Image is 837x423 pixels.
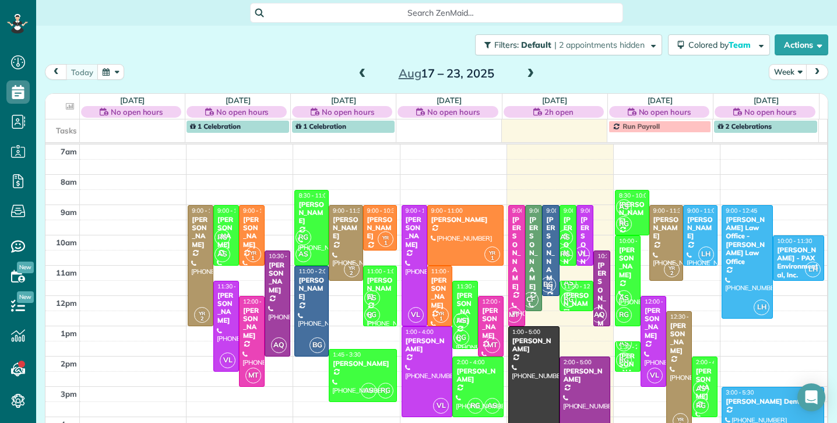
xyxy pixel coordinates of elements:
[806,64,828,80] button: next
[564,207,595,214] span: 9:00 - 11:00
[561,292,576,308] span: RG
[512,328,540,336] span: 1:00 - 5:00
[243,298,275,305] span: 12:00 - 3:00
[456,367,500,384] div: [PERSON_NAME]
[192,207,220,214] span: 9:00 - 1:00
[431,267,463,275] span: 11:00 - 1:00
[431,216,501,224] div: [PERSON_NAME]
[618,246,637,280] div: [PERSON_NAME]
[268,261,287,295] div: [PERSON_NAME]
[214,246,230,262] span: AS
[645,298,676,305] span: 12:00 - 3:00
[367,267,399,275] span: 11:00 - 1:00
[664,268,679,279] small: 2
[687,207,719,214] span: 9:00 - 11:00
[61,329,77,338] span: 1pm
[696,358,724,366] span: 2:00 - 4:00
[698,246,714,262] span: LH
[271,337,287,353] span: AQ
[668,34,770,55] button: Colored byTeam
[453,313,469,329] span: AS
[564,358,592,366] span: 2:00 - 5:00
[729,40,752,50] span: Team
[434,313,448,325] small: 1
[298,200,325,225] div: [PERSON_NAME]
[725,397,821,406] div: [PERSON_NAME] Dental
[56,238,77,247] span: 10am
[61,389,77,399] span: 3pm
[580,216,590,291] div: [PERSON_NAME]
[382,234,389,241] span: YR
[243,207,275,214] span: 9:00 - 11:00
[61,147,77,156] span: 7am
[408,307,424,323] span: VL
[378,238,393,249] small: 1
[245,368,261,383] span: MT
[647,368,663,383] span: VL
[217,216,235,249] div: [PERSON_NAME]
[217,291,235,325] div: [PERSON_NAME]
[427,106,480,118] span: No open hours
[367,216,394,241] div: [PERSON_NAME]
[695,367,714,401] div: [PERSON_NAME]
[467,398,483,414] span: RG
[56,298,77,308] span: 12pm
[456,291,474,325] div: [PERSON_NAME]
[529,207,561,214] span: 9:00 - 12:30
[437,96,462,105] a: [DATE]
[616,307,632,323] span: RG
[754,299,769,315] span: LH
[563,367,607,384] div: [PERSON_NAME]
[374,67,519,80] h2: 17 – 23, 2025
[769,64,807,80] button: Week
[431,276,449,310] div: [PERSON_NAME]
[331,96,356,105] a: [DATE]
[481,306,500,340] div: [PERSON_NAME]
[512,337,556,354] div: [PERSON_NAME]
[242,216,261,249] div: [PERSON_NAME]
[670,313,702,320] span: 12:30 - 4:30
[693,381,709,397] span: AS
[623,122,660,131] span: Run Payroll
[322,106,374,118] span: No open hours
[726,207,757,214] span: 9:00 - 12:45
[216,106,269,118] span: No open hours
[405,216,424,249] div: [PERSON_NAME]
[619,192,650,199] span: 8:30 - 10:00
[581,207,612,214] span: 9:00 - 11:00
[726,389,754,396] span: 3:00 - 5:30
[17,291,34,303] span: New
[648,96,673,105] a: [DATE]
[217,207,249,214] span: 9:00 - 11:00
[332,359,393,368] div: [PERSON_NAME]
[485,253,500,264] small: 1
[226,96,251,105] a: [DATE]
[542,96,567,105] a: [DATE]
[269,252,300,260] span: 10:30 - 2:00
[61,177,77,186] span: 8am
[616,199,632,215] span: AS
[433,398,449,414] span: VL
[456,358,484,366] span: 2:00 - 4:00
[56,268,77,277] span: 11am
[406,328,434,336] span: 1:00 - 4:00
[653,216,680,241] div: [PERSON_NAME]
[777,237,812,245] span: 10:00 - 11:30
[296,122,346,131] span: 1 Celebration
[190,122,241,131] span: 1 Celebration
[431,207,463,214] span: 9:00 - 11:00
[475,34,662,55] button: Filters: Default | 2 appointments hidden
[246,253,261,264] small: 1
[405,337,449,354] div: [PERSON_NAME]
[776,246,821,280] div: [PERSON_NAME] - PAX Environmental, Inc.
[546,207,578,214] span: 9:00 - 12:00
[399,66,421,80] span: Aug
[754,96,779,105] a: [DATE]
[438,310,444,316] span: YR
[250,249,256,256] span: YR
[521,40,552,50] span: Default
[544,106,574,118] span: 2h open
[199,310,205,316] span: YR
[469,34,662,55] a: Filters: Default | 2 appointments hidden
[557,230,573,245] span: AS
